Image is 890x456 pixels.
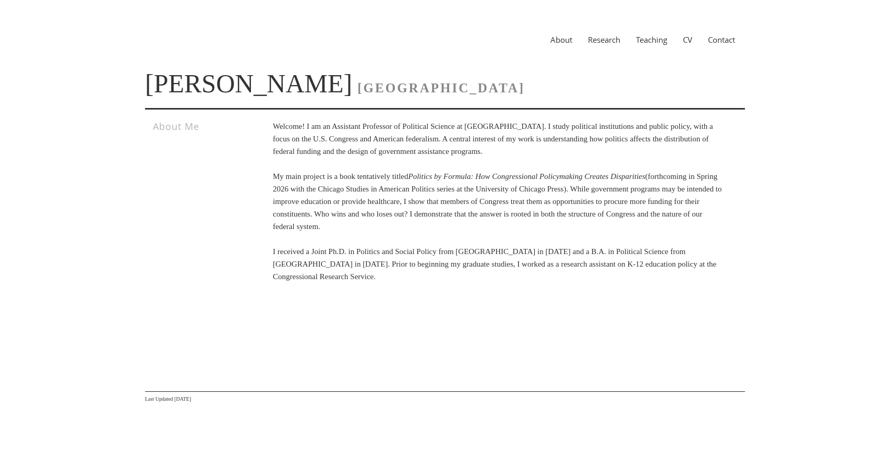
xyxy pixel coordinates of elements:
[357,81,525,95] span: [GEOGRAPHIC_DATA]
[700,34,743,45] a: Contact
[273,120,723,283] p: Welcome! I am an Assistant Professor of Political Science at [GEOGRAPHIC_DATA]. I study political...
[153,120,243,133] h3: About Me
[408,172,645,181] i: Politics by Formula: How Congressional Policymaking Creates Disparities
[628,34,675,45] a: Teaching
[145,396,191,402] span: Last Updated [DATE]
[145,69,352,98] a: [PERSON_NAME]
[580,34,628,45] a: Research
[543,34,580,45] a: About
[675,34,700,45] a: CV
